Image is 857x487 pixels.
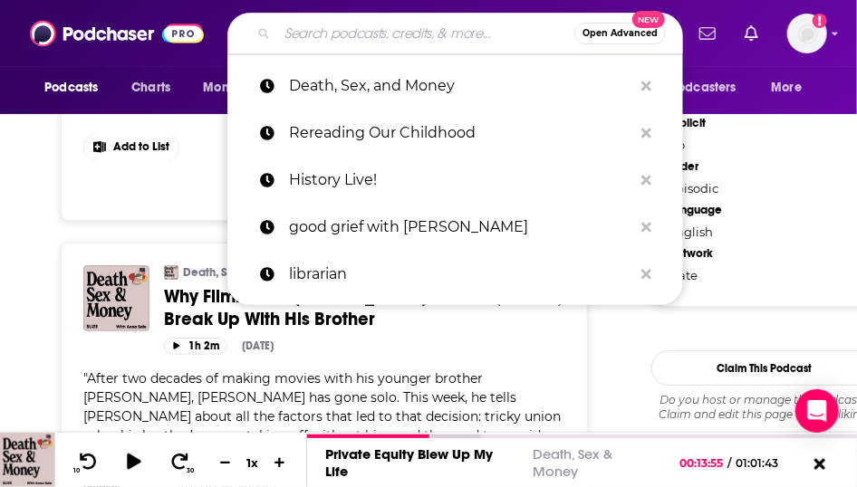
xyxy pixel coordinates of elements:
[164,452,198,474] button: 30
[787,14,827,53] button: Show profile menu
[772,75,803,100] span: More
[289,204,632,251] p: good grief with nikki
[737,18,766,49] a: Show notifications dropdown
[813,14,827,28] svg: Add a profile image
[227,13,683,54] div: Search podcasts, credits, & more...
[83,370,561,463] span: "
[190,71,291,105] button: open menu
[289,251,632,298] p: librarian
[669,181,758,196] div: Episodic
[732,456,797,470] span: 01:01:43
[83,265,149,331] img: Why Filmmaker Jay Duplass Had to (Kind of) Break Up With His Brother
[227,62,683,110] a: Death, Sex, and Money
[669,268,758,282] div: Slate
[650,75,737,100] span: For Podcasters
[638,71,763,105] button: open menu
[164,285,565,330] a: Why Filmmaker [PERSON_NAME] Had to (Kind of) Break Up With His Brother
[533,445,612,480] a: Death, Sex & Money
[669,138,758,152] div: No
[277,19,574,48] input: Search podcasts, credits, & more...
[728,456,732,470] span: /
[203,75,267,100] span: Monitoring
[242,339,274,352] div: [DATE]
[164,265,178,280] img: Death, Sex & Money
[574,23,666,44] button: Open AdvancedNew
[325,445,493,480] a: Private Equity Blew Up My Life
[669,246,758,261] div: Network
[83,370,561,463] span: After two decades of making movies with his younger brother [PERSON_NAME], [PERSON_NAME] has gone...
[759,71,825,105] button: open menu
[632,11,665,28] span: New
[680,456,728,470] span: 00:13:55
[131,75,170,100] span: Charts
[32,71,121,105] button: open menu
[227,204,683,251] a: good grief with [PERSON_NAME]
[183,265,291,280] a: Death, Sex & Money
[84,133,178,162] button: Show More Button
[787,14,827,53] span: Logged in as csummie
[120,71,181,105] a: Charts
[70,452,104,474] button: 10
[669,224,758,239] div: English
[227,251,683,298] a: librarian
[237,455,268,470] div: 1 x
[113,140,169,154] span: Add to List
[44,75,98,100] span: Podcasts
[669,203,758,217] div: Language
[289,62,632,110] p: Death, Sex, and Money
[30,16,204,51] img: Podchaser - Follow, Share and Rate Podcasts
[669,116,758,130] div: Explicit
[164,285,564,330] span: Why Filmmaker [PERSON_NAME] Had to (Kind of) Break Up With His Brother
[164,338,227,355] button: 1h 2m
[795,389,839,433] div: Open Intercom Messenger
[227,157,683,204] a: History Live!
[787,14,827,53] img: User Profile
[289,110,632,157] p: Rereading Our Childhood
[289,157,632,204] p: History Live!
[692,18,723,49] a: Show notifications dropdown
[227,110,683,157] a: Rereading Our Childhood
[583,29,658,38] span: Open Advanced
[188,467,195,474] span: 30
[669,159,758,174] div: Order
[73,467,80,474] span: 10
